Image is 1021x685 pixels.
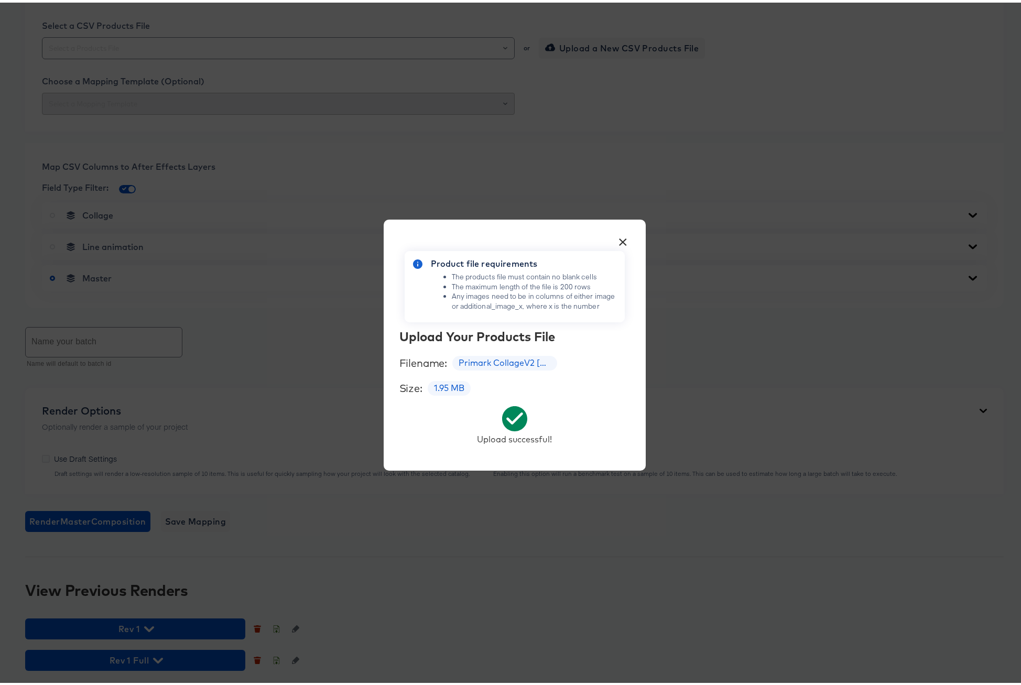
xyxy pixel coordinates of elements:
div: Size: [399,379,422,392]
li: The maximum length of the file is 200 rows [452,279,621,289]
li: The products file must contain no blank cells [452,269,621,279]
div: Product file requirements [431,255,621,267]
li: Any images need to be in columns of either image or additional_image_x, where x is the number [452,289,621,308]
span: Primark CollageV2 [DATE].csv [452,354,557,366]
button: × [614,227,633,246]
div: Filename: [399,354,448,367]
span: 1.95 MB [428,379,471,392]
div: Upload Your Products File [399,325,630,343]
div: Upload successful! [477,431,551,442]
